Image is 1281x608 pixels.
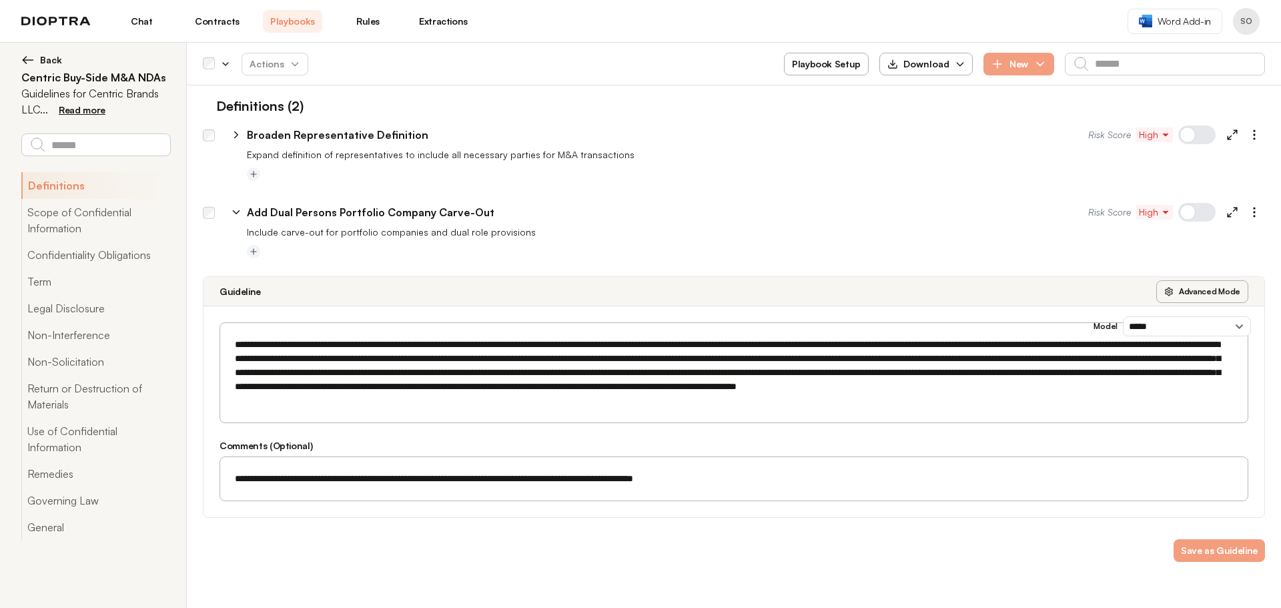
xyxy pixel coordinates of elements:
[187,10,247,33] a: Contracts
[247,226,1265,239] p: Include carve-out for portfolio companies and dual role provisions
[1094,321,1118,332] h3: Model
[247,168,260,181] button: Add tag
[1123,316,1251,336] select: Model
[887,57,949,71] div: Download
[21,322,170,348] button: Non-Interference
[784,53,869,75] button: Playbook Setup
[242,53,308,75] button: Actions
[21,295,170,322] button: Legal Disclosure
[59,104,105,115] span: Read more
[21,487,170,514] button: Governing Law
[879,53,973,75] button: Download
[263,10,322,33] a: Playbooks
[1128,9,1222,34] a: Word Add-in
[247,245,260,258] button: Add tag
[1088,206,1131,219] span: Risk Score
[21,514,170,541] button: General
[203,58,215,70] div: Select all
[21,17,91,26] img: logo
[21,242,170,268] button: Confidentiality Obligations
[21,375,170,418] button: Return or Destruction of Materials
[21,348,170,375] button: Non-Solicitation
[338,10,398,33] a: Rules
[21,172,170,199] button: Definitions
[1136,205,1173,220] button: High
[247,204,494,220] p: Add Dual Persons Portfolio Company Carve-Out
[1136,127,1173,142] button: High
[1158,15,1211,28] span: Word Add-in
[21,268,170,295] button: Term
[247,127,428,143] p: Broaden Representative Definition
[21,418,170,461] button: Use of Confidential Information
[1174,539,1265,562] button: Save as Guideline
[220,285,261,298] h3: Guideline
[112,10,171,33] a: Chat
[21,461,170,487] button: Remedies
[414,10,473,33] a: Extractions
[247,148,1265,162] p: Expand definition of representatives to include all necessary parties for M&A transactions
[1139,206,1170,219] span: High
[21,199,170,242] button: Scope of Confidential Information
[40,103,48,116] span: ...
[21,53,170,67] button: Back
[983,53,1054,75] button: New
[21,69,170,85] h2: Centric Buy-Side M&A NDAs
[21,85,170,117] p: Guidelines for Centric Brands LLC
[203,96,304,116] h1: Definitions (2)
[40,53,62,67] span: Back
[1088,128,1131,141] span: Risk Score
[1156,280,1248,303] button: Advanced Mode
[1139,15,1152,27] img: word
[239,52,311,76] span: Actions
[1233,8,1260,35] button: Profile menu
[21,53,35,67] img: left arrow
[1139,128,1170,141] span: High
[220,439,1248,452] h3: Comments (Optional)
